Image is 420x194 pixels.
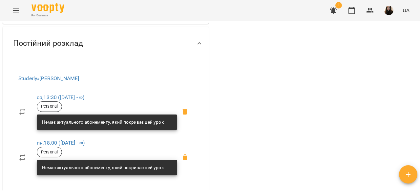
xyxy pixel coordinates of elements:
[31,3,64,13] img: Voopty Logo
[37,140,85,146] a: пн,18:00 ([DATE] - ∞)
[403,7,409,14] span: UA
[177,150,193,165] span: Видалити приватний урок Христина Ігорівна Левчук пн 18:00 клієнта Сара Наливана, 6 клас (5 клас з...
[31,13,64,18] span: For Business
[37,103,62,109] span: Personal
[3,26,209,60] div: Постійний розклад
[42,162,164,174] div: Немає актуального абонементу, який покриває цей урок
[13,38,83,48] span: Постійний розклад
[37,94,84,100] a: ср,13:30 ([DATE] - ∞)
[177,104,193,120] span: Видалити приватний урок Христина Ігорівна Левчук ср 13:30 клієнта Сара Наливана, 6 клас (5 клас з...
[384,6,393,15] img: 74e211c27c5b143f40879b951b2abf72.jpg
[400,4,412,16] button: UA
[335,2,342,9] span: 1
[8,3,24,18] button: Menu
[42,116,164,128] div: Немає актуального абонементу, який покриває цей урок
[18,75,79,81] a: Studerly»[PERSON_NAME]
[37,149,62,155] span: Personal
